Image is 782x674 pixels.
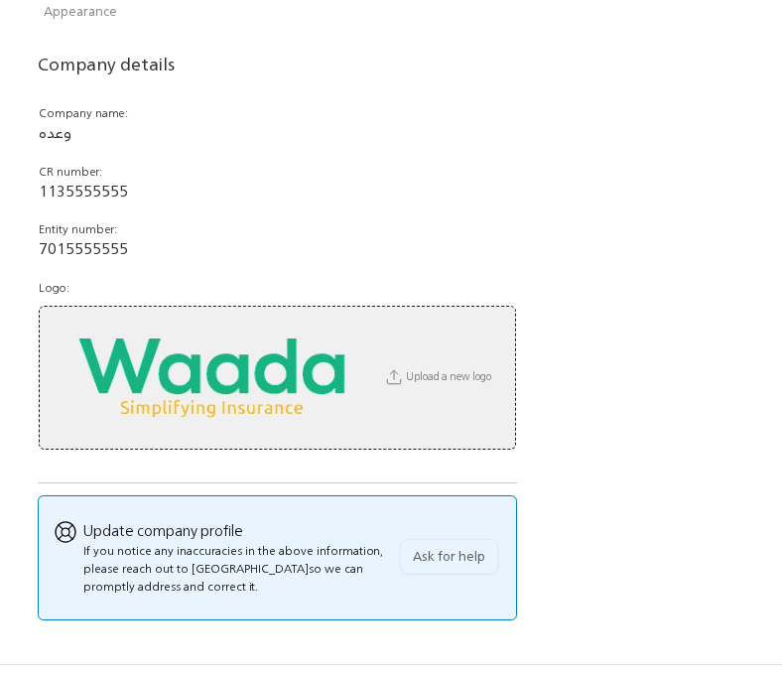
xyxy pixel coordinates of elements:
td: CR number : [38,154,517,212]
td: Entity number : [38,211,517,270]
span: 7015555555 [39,235,128,262]
td: Logo : [38,270,517,471]
img: company logo [55,322,370,434]
td: Company name : [38,95,517,154]
span: Upload a new logo [373,367,500,385]
span: 1135555555 [39,178,128,204]
span: Company details [38,49,175,79]
button: Ask for help [400,539,498,574]
span: وعده [39,119,71,146]
span: If you notice any inaccuracies in the above information, please reach out to [GEOGRAPHIC_DATA] so... [83,520,391,597]
span: Update company profile [83,517,243,544]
